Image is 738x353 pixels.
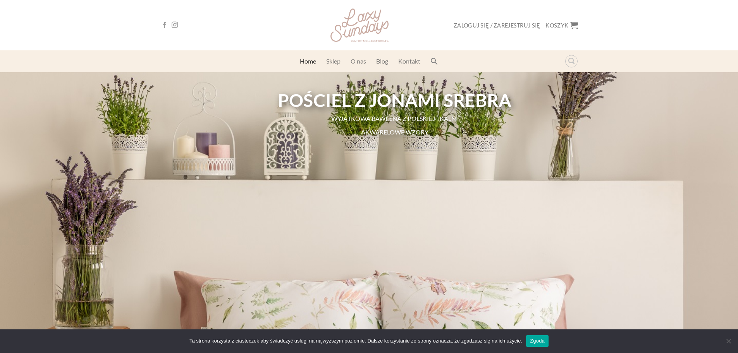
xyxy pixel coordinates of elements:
[270,129,520,136] p: AKWARELOWE WZORY
[300,54,316,68] a: Home
[162,22,168,29] a: Follow on Facebook
[545,17,578,34] a: Koszyk
[330,9,389,42] img: Lazy Sundays
[526,335,549,347] a: Zgoda
[724,337,732,345] span: Nie wyrażam zgody
[172,22,178,29] a: Follow on Instagram
[270,115,520,122] p: WYJĄTKOWA BAWEŁNA Z POLSKIEJ TKALNI
[376,54,388,68] a: Blog
[351,54,366,68] a: O nas
[430,53,438,69] a: Search Icon Link
[430,57,438,65] svg: Search
[398,54,420,68] a: Kontakt
[545,22,568,29] span: Koszyk
[326,54,341,68] a: Sklep
[278,89,512,111] b: POŚCIEL Z JONAMI SREBRA
[189,337,522,345] span: Ta strona korzysta z ciasteczek aby świadczyć usługi na najwyższym poziomie. Dalsze korzystanie z...
[454,22,540,29] span: Zaloguj się / Zarejestruj się
[565,55,578,67] a: Wyszukiwarka
[454,18,540,33] a: Zaloguj się / Zarejestruj się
